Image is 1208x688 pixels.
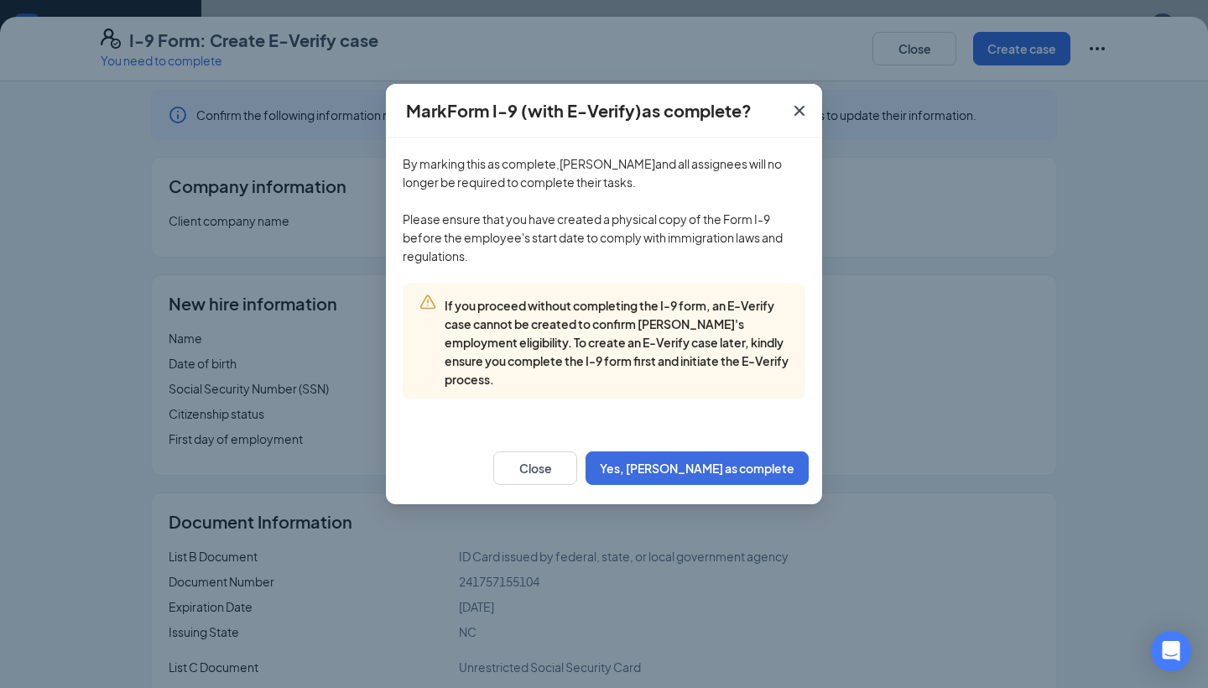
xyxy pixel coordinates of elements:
[419,294,436,310] svg: Warning
[586,451,809,485] button: Yes, [PERSON_NAME] as complete
[406,99,752,122] h4: Mark Form I-9 (with E-Verify) as complete?
[493,451,577,485] button: Close
[403,156,783,263] span: By marking this as complete, [PERSON_NAME] and all assignees will no longer be required to comple...
[1151,631,1191,671] div: Open Intercom Messenger
[777,84,822,138] button: Close
[445,298,789,387] span: If you proceed without completing the I-9 form, an E-Verify case cannot be created to confirm [PE...
[789,101,810,121] svg: Cross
